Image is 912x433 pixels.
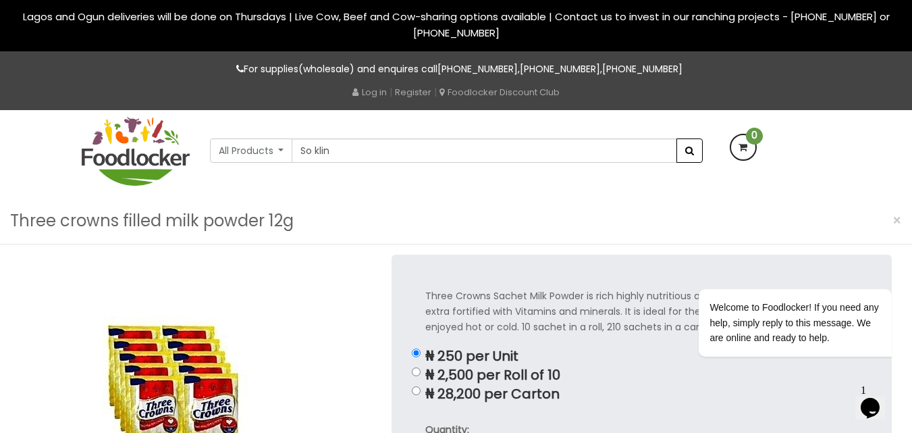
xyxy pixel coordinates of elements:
[746,128,763,145] span: 0
[390,85,392,99] span: |
[892,211,902,230] span: ×
[10,208,294,234] h3: Three crowns filled milk powder 12g
[23,9,890,40] span: Lagos and Ogun deliveries will be done on Thursdays | Live Cow, Beef and Cow-sharing options avai...
[437,62,518,76] a: [PHONE_NUMBER]
[395,86,431,99] a: Register
[352,86,387,99] a: Log in
[439,86,560,99] a: Foodlocker Discount Club
[425,367,858,383] p: ₦ 2,500 per Roll of 10
[886,207,909,234] button: Close
[412,349,421,357] input: ₦ 250 per Unit
[655,213,898,372] iframe: chat widget
[425,349,858,364] p: ₦ 250 per Unit
[82,61,831,77] p: For supplies(wholesale) and enquires call , ,
[210,138,293,163] button: All Products
[412,386,421,395] input: ₦ 28,200 per Carton
[412,367,421,376] input: ₦ 2,500 per Roll of 10
[434,85,437,99] span: |
[855,379,898,419] iframe: chat widget
[425,386,858,402] p: ₦ 28,200 per Carton
[520,62,600,76] a: [PHONE_NUMBER]
[82,117,190,186] img: FoodLocker
[425,288,858,335] p: Three Crowns Sachet Milk Powder is rich highly nutritious and creamy whole milk that is extra for...
[602,62,682,76] a: [PHONE_NUMBER]
[292,138,676,163] input: Search our variety of products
